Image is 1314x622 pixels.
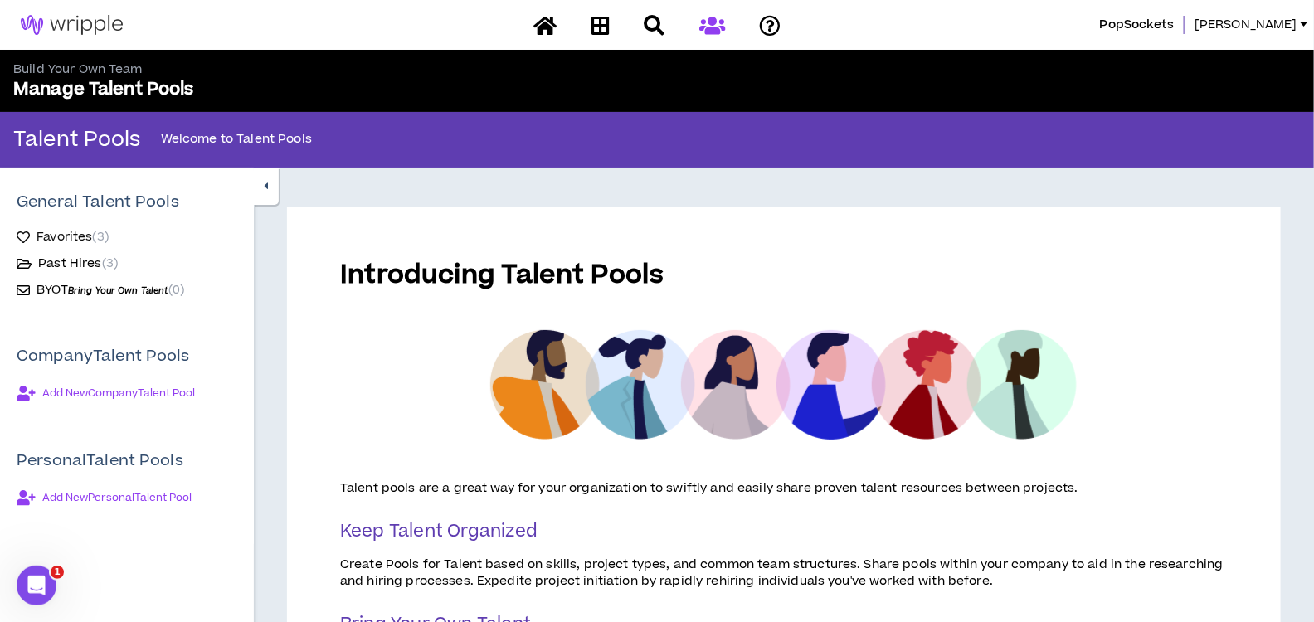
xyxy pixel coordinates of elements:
p: Talent Pools [13,127,141,153]
a: Favorites(3) [17,227,109,247]
span: ( 3 ) [92,228,108,245]
p: Personal Talent Pools [17,449,237,473]
button: Add NewCompanyTalent Pool [17,381,195,405]
p: Welcome to Talent Pools [161,130,312,148]
p: Talent pools are a great way for your organization to swiftly and easily share proven talent reso... [340,480,1228,497]
span: 1 [51,566,64,579]
span: Favorites [36,229,109,245]
p: Manage Talent Pools [13,78,657,101]
h1: Introducing Talent Pools [340,260,1228,290]
h3: Keep Talent Organized [340,520,1228,543]
iframe: Intercom live chat [17,566,56,605]
p: General Talent Pools [17,191,179,214]
span: Add New Personal Talent Pool [42,491,192,504]
span: BYOT [36,281,168,299]
span: ( 0 ) [168,281,184,299]
p: Create Pools for Talent based on skills, project types, and common team structures. Share pools w... [340,556,1228,590]
span: Past Hires [38,255,118,272]
a: Past Hires(3) [17,254,118,274]
span: PopSockets [1100,16,1174,34]
p: Build Your Own Team [13,61,657,78]
p: Company Talent Pools [17,345,237,368]
a: BYOTBring Your Own Talent(0) [17,280,184,300]
span: ( 3 ) [102,255,118,272]
button: Add NewPersonalTalent Pool [17,486,192,509]
span: [PERSON_NAME] [1195,16,1297,34]
span: Add New Company Talent Pool [42,386,195,400]
span: Bring Your Own Talent [68,284,168,297]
